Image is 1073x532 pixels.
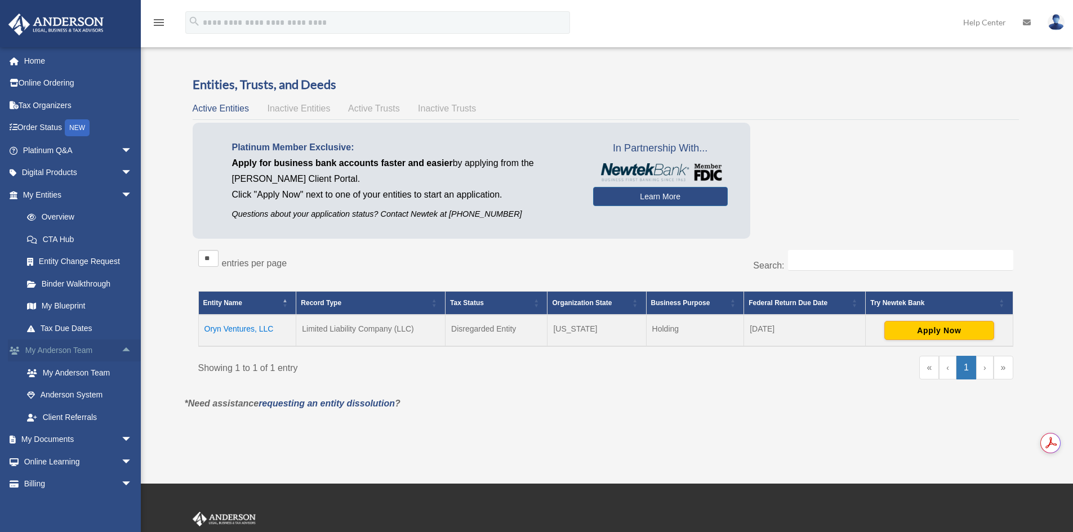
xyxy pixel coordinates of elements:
[749,299,827,307] span: Federal Return Due Date
[232,158,453,168] span: Apply for business bank accounts faster and easier
[121,428,144,451] span: arrow_drop_down
[976,356,994,379] a: Next
[8,117,149,140] a: Order StatusNEW
[418,104,476,113] span: Inactive Trusts
[121,339,144,363] span: arrow_drop_up
[232,187,576,203] p: Click "Apply Now" next to one of your entities to start an application.
[646,292,744,315] th: Business Purpose: Activate to sort
[193,104,249,113] span: Active Entities
[267,104,330,113] span: Inactive Entities
[8,72,149,95] a: Online Ordering
[232,140,576,155] p: Platinum Member Exclusive:
[121,473,144,496] span: arrow_drop_down
[8,184,144,206] a: My Entitiesarrow_drop_down
[16,361,149,384] a: My Anderson Team
[8,339,149,362] a: My Anderson Teamarrow_drop_up
[301,299,341,307] span: Record Type
[152,20,166,29] a: menu
[198,315,296,346] td: Oryn Ventures, LLC
[16,295,144,318] a: My Blueprint
[185,399,400,408] em: *Need assistance ?
[188,15,201,28] i: search
[190,512,258,526] img: Anderson Advisors Platinum Portal
[16,317,144,339] a: Tax Due Dates
[956,356,976,379] a: 1
[16,206,138,229] a: Overview
[939,356,956,379] a: Previous
[296,315,446,346] td: Limited Liability Company (LLC)
[152,16,166,29] i: menu
[232,207,576,221] p: Questions about your application status? Contact Newtek at [PHONE_NUMBER]
[994,356,1013,379] a: Last
[121,139,144,162] span: arrow_drop_down
[884,321,994,340] button: Apply Now
[8,428,149,451] a: My Documentsarrow_drop_down
[1048,14,1065,30] img: User Pic
[121,162,144,185] span: arrow_drop_down
[8,450,149,473] a: Online Learningarrow_drop_down
[222,258,287,268] label: entries per page
[259,399,395,408] a: requesting an entity dissolution
[547,292,646,315] th: Organization State: Activate to sort
[450,299,484,307] span: Tax Status
[646,315,744,346] td: Holding
[65,119,90,136] div: NEW
[8,162,149,184] a: Digital Productsarrow_drop_down
[8,94,149,117] a: Tax Organizers
[8,50,149,72] a: Home
[16,384,149,406] a: Anderson System
[753,261,784,270] label: Search:
[599,163,722,181] img: NewtekBankLogoSM.png
[16,228,144,251] a: CTA Hub
[866,292,1013,315] th: Try Newtek Bank : Activate to sort
[296,292,446,315] th: Record Type: Activate to sort
[919,356,939,379] a: First
[5,14,107,35] img: Anderson Advisors Platinum Portal
[8,473,149,495] a: Billingarrow_drop_down
[446,315,547,346] td: Disregarded Entity
[193,76,1019,93] h3: Entities, Trusts, and Deeds
[593,187,728,206] a: Learn More
[198,356,598,376] div: Showing 1 to 1 of 1 entry
[348,104,400,113] span: Active Trusts
[593,140,728,158] span: In Partnership With...
[198,292,296,315] th: Entity Name: Activate to invert sorting
[547,315,646,346] td: [US_STATE]
[121,184,144,207] span: arrow_drop_down
[16,406,149,428] a: Client Referrals
[870,296,995,310] div: Try Newtek Bank
[232,155,576,187] p: by applying from the [PERSON_NAME] Client Portal.
[16,251,144,273] a: Entity Change Request
[16,272,144,295] a: Binder Walkthrough
[744,315,866,346] td: [DATE]
[446,292,547,315] th: Tax Status: Activate to sort
[121,450,144,473] span: arrow_drop_down
[203,299,242,307] span: Entity Name
[744,292,866,315] th: Federal Return Due Date: Activate to sort
[552,299,612,307] span: Organization State
[651,299,710,307] span: Business Purpose
[8,139,149,162] a: Platinum Q&Aarrow_drop_down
